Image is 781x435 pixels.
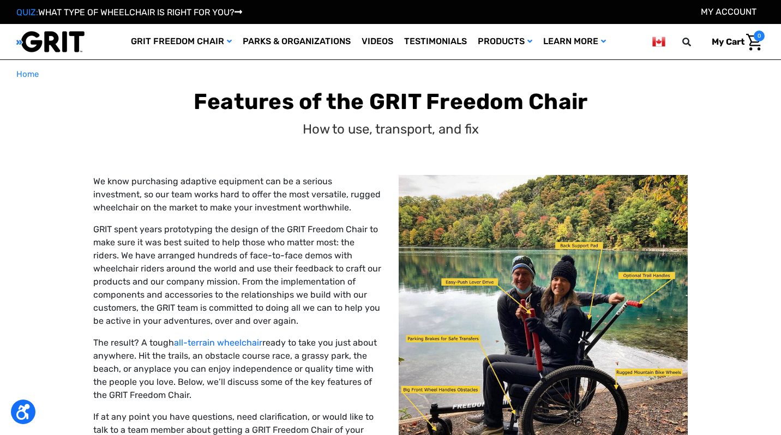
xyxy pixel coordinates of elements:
a: Cart with 0 items [704,31,765,53]
span: QUIZ: [16,7,38,17]
img: ca.png [652,35,665,49]
a: GRIT Freedom Chair [125,24,237,59]
input: Search [687,31,704,53]
a: all-terrain wheelchair [174,337,262,348]
p: GRIT spent years prototyping the design of the GRIT Freedom Chair to make sure it was best suited... [93,223,382,328]
a: Videos [356,24,399,59]
span: My Cart [712,37,744,47]
p: How to use, transport, and fix [303,119,479,139]
a: Home [16,68,39,81]
img: GRIT All-Terrain Wheelchair and Mobility Equipment [16,31,85,53]
b: Features of the GRIT Freedom Chair [194,89,588,114]
a: Account [701,7,756,17]
nav: Breadcrumb [16,68,765,81]
a: Testimonials [399,24,472,59]
a: Learn More [538,24,611,59]
a: QUIZ:WHAT TYPE OF WHEELCHAIR IS RIGHT FOR YOU? [16,7,242,17]
p: The result? A tough ready to take you just about anywhere. Hit the trails, an obstacle course rac... [93,336,382,402]
span: Home [16,69,39,79]
a: Parks & Organizations [237,24,356,59]
img: Cart [746,34,762,51]
span: 0 [754,31,765,41]
p: We know purchasing adaptive equipment can be a serious investment, so our team works hard to offe... [93,175,382,214]
a: Products [472,24,538,59]
iframe: Tidio Chat [632,365,776,416]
